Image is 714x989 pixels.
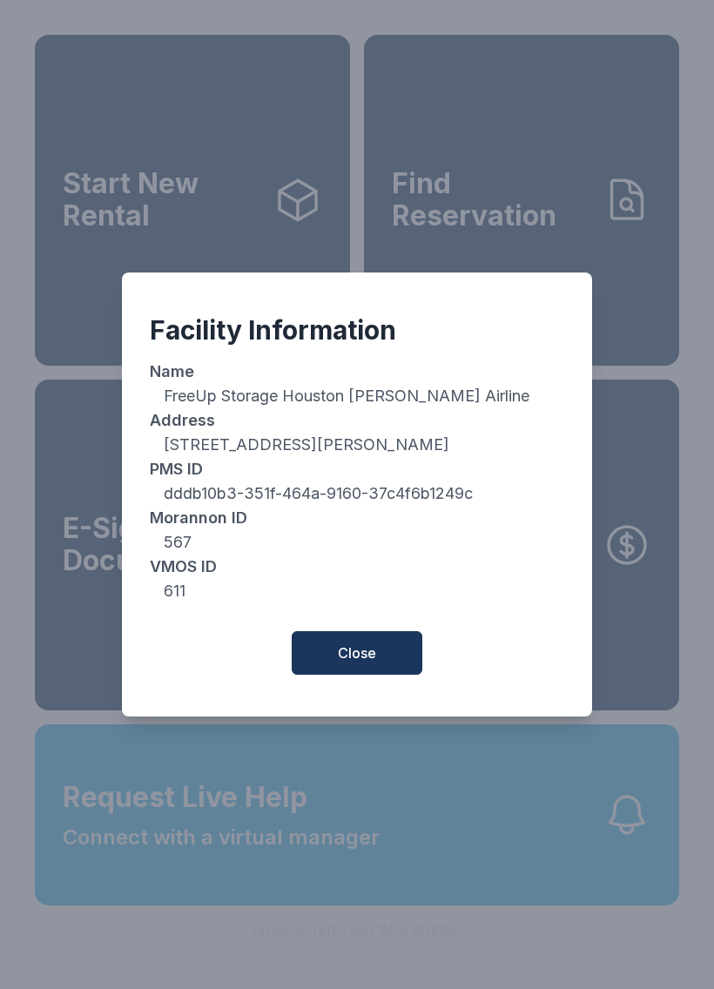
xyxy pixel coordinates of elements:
[150,579,564,603] dd: 611
[150,457,564,481] dt: PMS ID
[150,408,564,433] dt: Address
[338,643,376,663] span: Close
[150,506,564,530] dt: Morannon ID
[150,384,564,408] dd: FreeUp Storage Houston [PERSON_NAME] Airline
[150,433,564,457] dd: [STREET_ADDRESS][PERSON_NAME]
[150,530,564,555] dd: 567
[150,314,564,346] div: Facility Information
[150,360,564,384] dt: Name
[150,555,564,579] dt: VMOS ID
[150,481,564,506] dd: dddb10b3-351f-464a-9160-37c4f6b1249c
